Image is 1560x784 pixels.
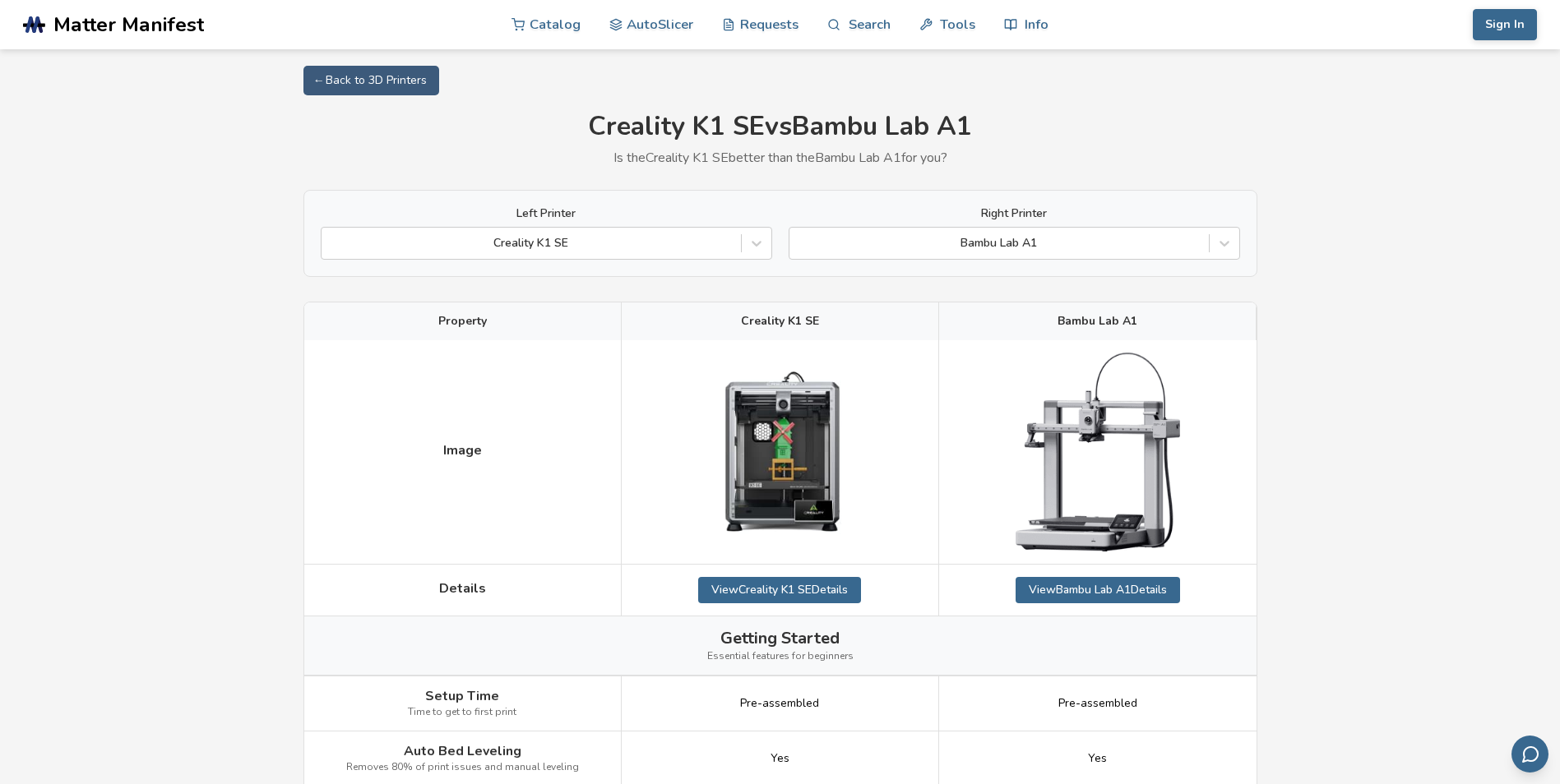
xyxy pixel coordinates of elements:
[1088,752,1107,765] span: Yes
[798,237,801,250] input: Bambu Lab A1
[1058,315,1137,328] span: Bambu Lab A1
[404,744,521,759] span: Auto Bed Leveling
[443,443,482,458] span: Image
[425,689,499,703] span: Setup Time
[303,150,1257,165] p: Is the Creality K1 SE better than the Bambu Lab A1 for you?
[707,651,854,662] span: Essential features for beginners
[346,762,579,773] span: Removes 80% of print issues and manual leveling
[740,697,819,710] span: Pre-assembled
[303,66,439,95] a: ← Back to 3D Printers
[1511,736,1548,772] button: Send feedback via email
[697,370,862,534] img: Creality K1 SE
[698,577,861,603] a: ViewCreality K1 SEDetails
[741,315,819,328] span: Creality K1 SE
[789,207,1240,220] label: Right Printer
[1473,9,1537,40] button: Sign In
[1016,353,1180,551] img: Bambu Lab A1
[438,315,487,328] span: Property
[771,752,789,765] span: Yes
[321,207,772,220] label: Left Printer
[720,629,840,648] span: Getting Started
[303,112,1257,142] h1: Creality K1 SE vs Bambu Lab A1
[53,13,204,36] span: Matter Manifest
[439,581,486,596] span: Details
[408,707,516,718] span: Time to get to first print
[1016,577,1180,603] a: ViewBambu Lab A1Details
[1058,697,1137,710] span: Pre-assembled
[330,237,333,250] input: Creality K1 SE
